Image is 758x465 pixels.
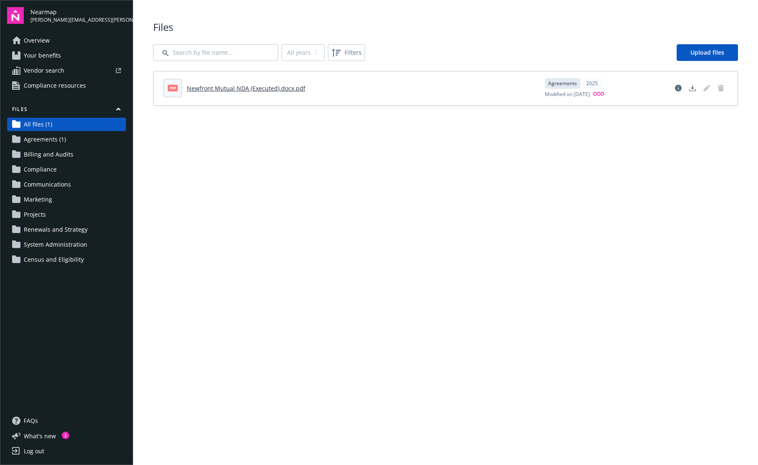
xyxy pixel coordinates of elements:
[7,178,126,191] a: Communications
[7,34,126,47] a: Overview
[24,193,52,206] span: Marketing
[30,16,126,24] span: [PERSON_NAME][EMAIL_ADDRESS][PERSON_NAME][DOMAIN_NAME]
[24,49,61,62] span: Your benefits
[24,34,50,47] span: Overview
[7,163,126,176] a: Compliance
[328,44,365,61] button: Filters
[24,178,71,191] span: Communications
[24,64,64,77] span: Vendor search
[30,7,126,24] button: Nearmap[PERSON_NAME][EMAIL_ADDRESS][PERSON_NAME][DOMAIN_NAME]
[187,84,305,92] a: Newfront Mutual NDA (Executed).docx.pdf
[24,133,66,146] span: Agreements (1)
[700,81,713,95] span: Edit document
[548,80,577,87] span: Agreements
[24,253,84,266] span: Census and Eligibility
[24,79,86,92] span: Compliance resources
[677,44,738,61] a: Upload files
[7,49,126,62] a: Your benefits
[7,118,126,131] a: All files (1)
[7,414,126,427] a: FAQs
[24,432,56,440] span: What ' s new
[7,238,126,251] a: System Administration
[7,7,24,24] img: navigator-logo.svg
[582,78,602,89] div: 2025
[168,85,178,91] span: pdf
[24,208,46,221] span: Projects
[24,445,44,458] div: Log out
[7,148,126,161] a: Billing and Audits
[24,414,38,427] span: FAQs
[30,8,126,16] span: Nearmap
[690,48,724,56] span: Upload files
[24,148,73,161] span: Billing and Audits
[153,44,278,61] input: Search by file name...
[345,48,362,57] span: Filters
[7,253,126,266] a: Census and Eligibility
[686,81,699,95] a: Download document
[153,20,738,34] span: Files
[7,193,126,206] a: Marketing
[7,133,126,146] a: Agreements (1)
[24,163,57,176] span: Compliance
[714,81,728,95] span: Delete document
[24,223,88,236] span: Renewals and Strategy
[7,106,126,116] button: Files
[24,118,52,131] span: All files (1)
[62,432,69,439] div: 1
[672,81,685,95] a: View file details
[7,432,69,440] button: What's new1
[24,238,87,251] span: System Administration
[7,64,126,77] a: Vendor search
[330,46,363,59] span: Filters
[7,208,126,221] a: Projects
[545,91,590,99] span: Modified on [DATE]
[7,79,126,92] a: Compliance resources
[7,223,126,236] a: Renewals and Strategy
